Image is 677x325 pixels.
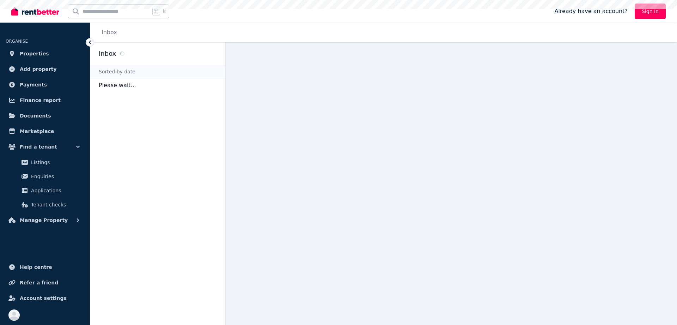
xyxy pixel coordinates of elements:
span: Help centre [20,263,52,271]
span: ORGANISE [6,39,28,44]
span: Marketplace [20,127,54,136]
span: Refer a friend [20,278,58,287]
a: Applications [8,183,81,198]
a: Documents [6,109,84,123]
div: Sorted by date [90,65,225,78]
span: Payments [20,80,47,89]
a: Add property [6,62,84,76]
a: Tenant checks [8,198,81,212]
a: Finance report [6,93,84,107]
span: Finance report [20,96,61,104]
span: Listings [31,158,79,167]
a: Payments [6,78,84,92]
h2: Inbox [99,49,116,59]
span: Already have an account? [554,7,628,16]
span: Applications [31,186,79,195]
span: Enquiries [31,172,79,181]
nav: Breadcrumb [90,23,126,42]
p: Please wait... [90,78,225,92]
a: Account settings [6,291,84,305]
span: Manage Property [20,216,68,224]
span: Account settings [20,294,67,302]
a: Help centre [6,260,84,274]
img: RentBetter [11,6,59,17]
a: Inbox [102,29,117,36]
a: Listings [8,155,81,169]
span: Add property [20,65,57,73]
span: Find a tenant [20,143,57,151]
a: Sign In [635,4,666,19]
span: Properties [20,49,49,58]
button: Find a tenant [6,140,84,154]
span: k [163,8,165,14]
span: Documents [20,112,51,120]
a: Refer a friend [6,276,84,290]
a: Marketplace [6,124,84,138]
button: Manage Property [6,213,84,227]
a: Properties [6,47,84,61]
span: Tenant checks [31,200,79,209]
a: Enquiries [8,169,81,183]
